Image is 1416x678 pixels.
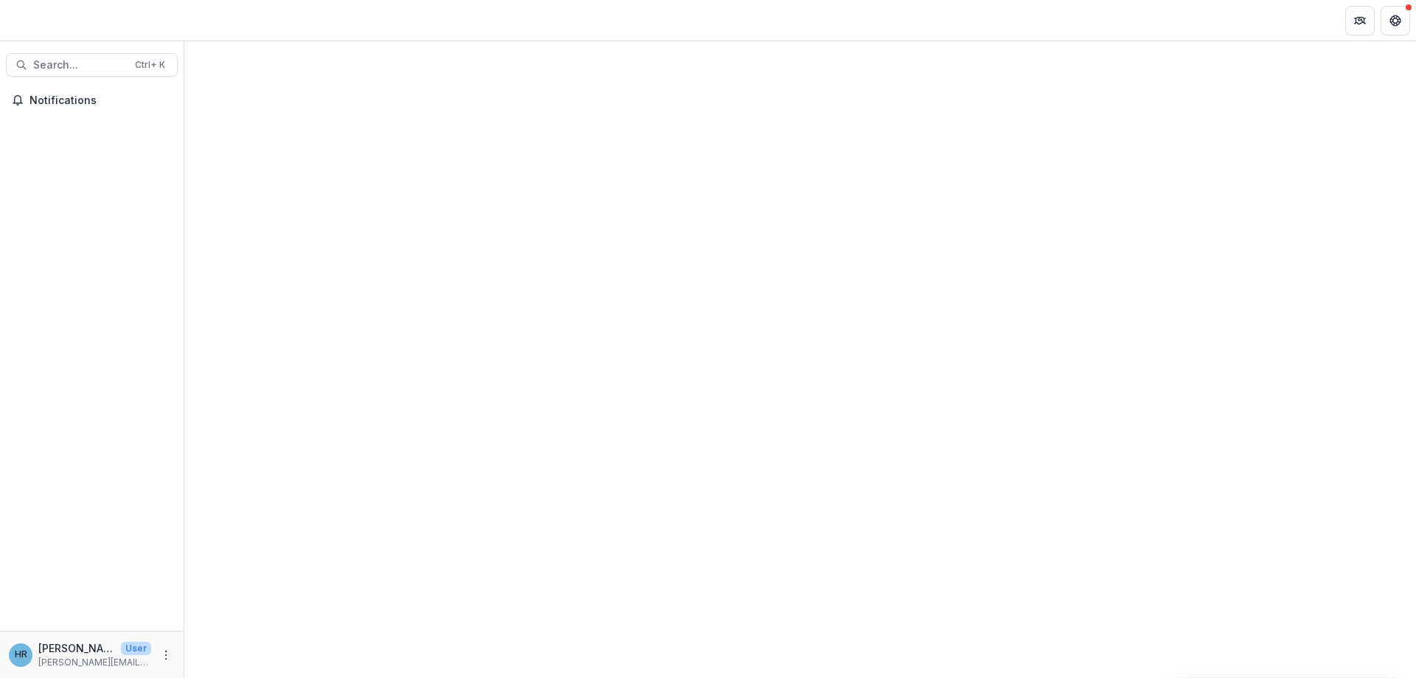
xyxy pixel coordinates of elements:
[38,640,115,656] p: [PERSON_NAME]
[6,89,178,112] button: Notifications
[38,656,151,669] p: [PERSON_NAME][EMAIL_ADDRESS][DOMAIN_NAME]
[132,57,168,73] div: Ctrl + K
[29,94,172,107] span: Notifications
[157,646,175,664] button: More
[6,53,178,77] button: Search...
[1381,6,1410,35] button: Get Help
[121,642,151,655] p: User
[33,59,126,72] span: Search...
[1345,6,1375,35] button: Partners
[190,10,253,31] nav: breadcrumb
[15,650,27,660] div: Hannah Roosendaal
